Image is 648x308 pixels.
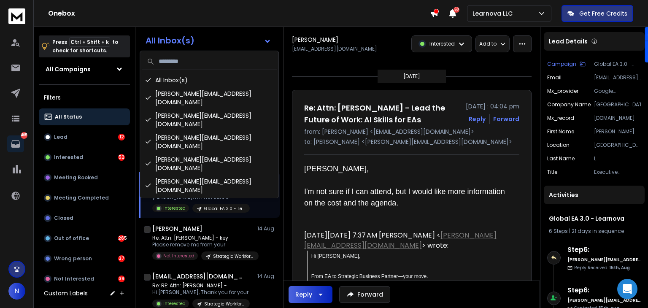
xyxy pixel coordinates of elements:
[454,7,459,13] span: 50
[567,245,641,255] h6: Step 6 :
[574,265,630,271] p: Reply Received
[304,127,519,136] p: from: [PERSON_NAME] <[EMAIL_ADDRESS][DOMAIN_NAME]>
[617,279,637,299] div: Open Intercom Messenger
[472,9,516,18] p: Learnova LLC
[469,115,486,123] button: Reply
[52,38,118,55] p: Press to check for shortcuts.
[594,74,641,81] p: [EMAIL_ADDRESS][DOMAIN_NAME]
[46,65,91,73] h1: All Campaigns
[55,113,82,120] p: All Status
[44,289,88,297] h3: Custom Labels
[547,61,576,68] p: Campaign
[567,285,641,295] h6: Step 6 :
[163,205,186,211] p: Interested
[304,230,497,250] a: [PERSON_NAME][EMAIL_ADDRESS][DOMAIN_NAME]
[479,41,497,47] p: Add to
[118,276,125,282] div: 39
[69,37,110,47] span: Ctrl + Shift + k
[549,37,588,46] p: Lead Details
[142,131,277,153] div: [PERSON_NAME][EMAIL_ADDRESS][DOMAIN_NAME]
[54,255,92,262] p: Wrong person
[567,257,641,263] h6: [PERSON_NAME][EMAIL_ADDRESS][DOMAIN_NAME]
[257,273,276,280] p: 14 Aug
[152,235,254,241] p: Re: Attn: [PERSON_NAME] - key
[142,73,277,87] div: All Inbox(s)
[163,300,186,307] p: Interested
[118,134,125,140] div: 12
[304,163,513,175] div: [PERSON_NAME],
[594,101,641,108] p: [GEOGRAPHIC_DATA]
[403,73,420,80] p: [DATE]
[204,301,245,307] p: Strategic Workforce Planning - Learnova
[257,225,276,232] p: 14 Aug
[594,61,641,68] p: Global EA 3.0 - Learnova
[54,276,94,282] p: Not Interested
[54,195,109,201] p: Meeting Completed
[466,102,519,111] p: [DATE] : 04:04 pm
[594,88,641,95] p: Google Workspace
[54,134,67,140] p: Lead
[304,230,513,251] div: [DATE][DATE] 7:37 AM [PERSON_NAME] < > wrote:
[547,115,574,122] p: mx_record
[547,101,591,108] p: Company Name
[594,115,641,122] p: [DOMAIN_NAME]
[8,8,25,24] img: logo
[304,186,513,209] div: I'm not sure if I can attend, but I would like more information on the cost and the agenda.
[163,253,194,259] p: Not Interested
[204,205,245,212] p: Global EA 3.0 - Learnova
[572,227,624,235] span: 21 days in sequence
[547,169,557,176] p: title
[547,88,578,95] p: mx_provider
[292,35,338,44] h1: [PERSON_NAME]
[152,224,202,233] h1: [PERSON_NAME]
[152,241,254,248] p: Please remove me from your
[118,235,125,242] div: 265
[594,155,641,162] p: L
[547,142,570,149] p: location
[547,74,562,81] p: Email
[152,282,250,289] p: Re: RE: Attn: [PERSON_NAME] -
[54,215,73,222] p: Closed
[304,138,519,146] p: to: [PERSON_NAME] <[PERSON_NAME][EMAIL_ADDRESS][DOMAIN_NAME]>
[292,46,377,52] p: [EMAIL_ADDRESS][DOMAIN_NAME]
[21,132,27,139] p: 405
[142,153,277,175] div: [PERSON_NAME][EMAIL_ADDRESS][DOMAIN_NAME]
[118,255,125,262] div: 37
[8,283,25,300] span: N
[142,175,277,197] div: [PERSON_NAME][EMAIL_ADDRESS][DOMAIN_NAME]
[594,142,641,149] p: [GEOGRAPHIC_DATA], [US_STATE]
[549,227,568,235] span: 6 Steps
[339,286,390,303] button: Forward
[118,154,125,161] div: 52
[594,128,641,135] p: [PERSON_NAME]
[54,174,98,181] p: Meeting Booked
[54,235,89,242] p: Out of office
[311,273,428,279] span: From EA to Strategic Business Partner—your move.
[579,9,627,18] p: Get Free Credits
[146,36,194,45] h1: All Inbox(s)
[544,186,645,204] div: Activities
[213,253,254,259] p: Strategic Workforce Planning - Learnova
[304,102,461,126] h1: Re: Attn: [PERSON_NAME] - Lead the Future of Work: AI Skills for EAs
[39,92,130,103] h3: Filters
[549,214,640,223] h1: Global EA 3.0 - Learnova
[152,272,245,281] h1: [EMAIL_ADDRESS][DOMAIN_NAME]
[295,290,312,299] div: Reply
[609,265,630,271] span: 15th, Aug
[567,297,641,303] h6: [PERSON_NAME][EMAIL_ADDRESS][DOMAIN_NAME]
[142,109,277,131] div: [PERSON_NAME][EMAIL_ADDRESS][DOMAIN_NAME]
[594,169,641,176] p: Executive Assistant
[549,228,640,235] div: |
[547,128,574,135] p: First Name
[142,87,277,109] div: [PERSON_NAME][EMAIL_ADDRESS][DOMAIN_NAME]
[152,289,250,296] p: Hi [PERSON_NAME], Thank you for your
[429,41,455,47] p: Interested
[48,8,430,19] h1: Onebox
[311,253,361,259] span: Hi [PERSON_NAME],
[547,155,575,162] p: Last Name
[54,154,83,161] p: Interested
[493,115,519,123] div: Forward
